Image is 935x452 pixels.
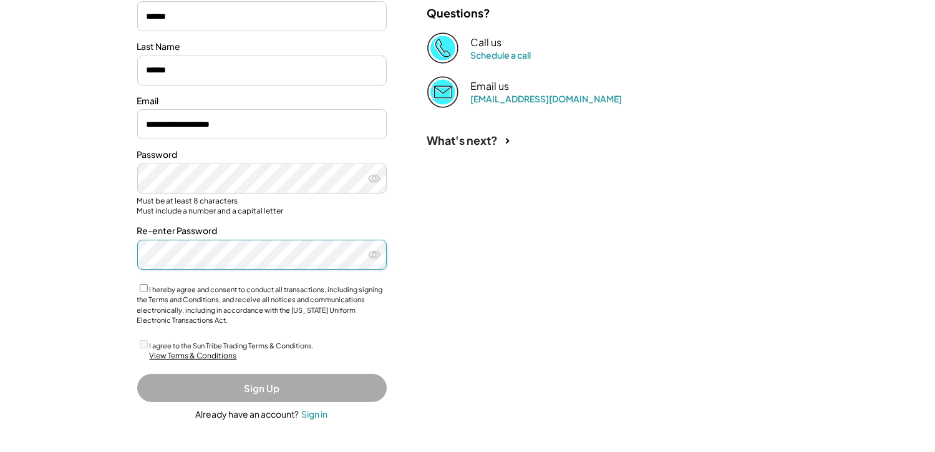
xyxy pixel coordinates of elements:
[137,149,387,161] div: Password
[427,133,498,147] div: What's next?
[427,6,491,20] div: Questions?
[137,285,383,325] label: I hereby agree and consent to conduct all transactions, including signing the Terms and Condition...
[471,36,502,49] div: Call us
[196,408,299,421] div: Already have an account?
[137,374,387,402] button: Sign Up
[150,341,314,350] label: I agree to the Sun Tribe Trading Terms & Conditions.
[471,49,531,61] a: Schedule a call
[427,32,458,64] img: Phone%20copy%403x.png
[137,225,387,237] div: Re-enter Password
[137,95,387,107] div: Email
[137,196,387,215] div: Must be at least 8 characters Must include a number and a capital letter
[471,80,510,93] div: Email us
[302,408,328,420] div: Sign in
[150,351,237,361] div: View Terms & Conditions
[427,76,458,107] img: Email%202%403x.png
[471,93,623,104] a: [EMAIL_ADDRESS][DOMAIN_NAME]
[137,41,387,53] div: Last Name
